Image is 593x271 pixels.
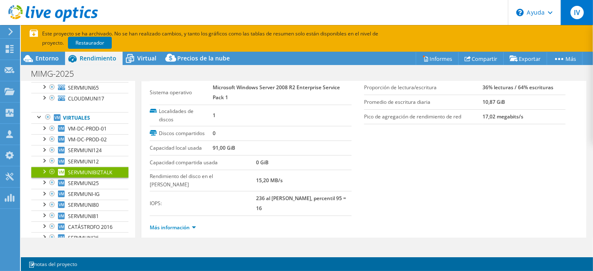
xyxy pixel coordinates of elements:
[256,195,346,212] font: 236 al [PERSON_NAME], percentil 95 = 16
[68,136,107,143] font: VM-DC-PROD-02
[150,200,162,207] font: IOPS:
[68,95,104,102] font: CLOUDMUNI17
[364,98,430,105] font: Promedio de escritura diaria
[31,232,128,243] a: SERVMUNI36
[213,144,235,151] font: 91,00 GiB
[31,189,128,200] a: SERVMUNI-IG
[31,156,128,167] a: SERVMUNI12
[31,134,128,145] a: VM-DC-PROD-02
[213,130,216,137] font: 0
[416,52,459,65] a: Informes
[68,158,99,165] font: SERVMUNI12
[159,130,205,137] font: Discos compartidos
[68,84,99,91] font: SERVMUNI65
[31,93,128,104] a: CLOUDMUNI17
[68,37,112,49] a: Restaurador
[42,30,379,46] font: Este proyecto se ha archivado. No se han realizado cambios, y tanto los gráficos como las tablas ...
[31,82,128,93] a: SERVMUNI65
[150,224,190,231] font: Más información
[68,201,99,208] font: SERVMUNI80
[63,114,90,121] font: Virtuales
[31,211,128,221] a: SERVMUNI81
[177,54,230,62] font: Precios de la nube
[68,169,112,176] font: SERVMUNIBIZTALK
[150,173,213,188] font: Rendimiento del disco en el [PERSON_NAME]
[68,147,102,154] font: SERVMUNI124
[150,224,196,231] a: Más información
[547,52,583,65] a: Más
[31,200,128,211] a: SERVMUNI80
[75,39,104,46] font: Restaurador
[80,54,116,62] font: Rendimiento
[150,144,202,151] font: Capacidad local usada
[482,84,553,91] font: 36% lecturas / 64% escrituras
[68,180,99,187] font: SERVMUNI25
[519,55,540,63] font: Exportar
[68,213,99,220] font: SERVMUNI81
[31,178,128,188] a: SERVMUNI25
[34,261,77,268] font: notas del proyecto
[472,55,497,63] font: Compartir
[31,221,128,232] a: CATÁSTROFO 2016
[256,159,269,166] font: 0 GiB
[458,52,504,65] a: Compartir
[503,52,547,65] a: Exportar
[574,8,580,17] font: IV
[256,177,283,184] font: 15,20 MB/s
[137,54,156,62] font: Virtual
[482,113,523,120] font: 17,02 megabits/s
[364,84,437,91] font: Proporción de lectura/escritura
[159,108,193,123] font: Localidades de discos
[31,68,74,79] font: MIMG-2025
[482,98,505,105] font: 10,87 GiB
[31,145,128,156] a: SERVMUNI124
[565,55,576,63] font: Más
[35,54,59,62] font: Entorno
[213,84,340,101] font: Microsoft Windows Server 2008 R2 Enterprise Service Pack 1
[516,9,524,16] svg: \n
[68,191,100,198] font: SERVMUNI-IG
[150,159,218,166] font: Capacidad compartida usada
[31,167,128,178] a: SERVMUNIBIZTALK
[150,89,192,96] font: Sistema operativo
[31,123,128,134] a: VM-DC-PROD-01
[213,112,216,119] font: 1
[430,55,452,63] font: Informes
[364,113,461,120] font: Pico de agregación de rendimiento de red
[68,125,107,132] font: VM-DC-PROD-01
[527,8,545,16] font: Ayuda
[68,234,99,241] font: SERVMUNI36
[68,223,113,231] font: CATÁSTROFO 2016
[23,259,83,269] a: notas del proyecto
